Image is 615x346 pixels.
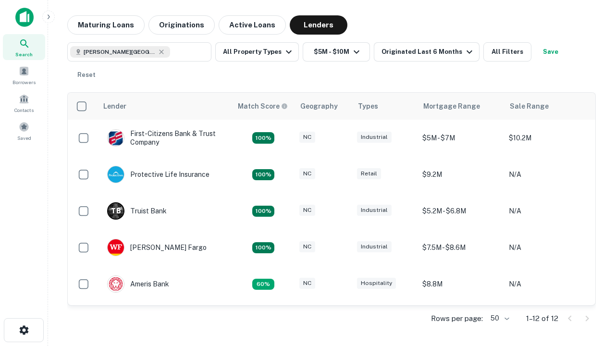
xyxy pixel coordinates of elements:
[418,229,504,266] td: $7.5M - $8.6M
[504,193,590,229] td: N/A
[252,206,274,217] div: Matching Properties: 3, hasApolloMatch: undefined
[12,78,36,86] span: Borrowers
[567,238,615,284] iframe: Chat Widget
[299,205,315,216] div: NC
[374,42,480,62] button: Originated Last 6 Months
[108,130,124,146] img: picture
[3,34,45,60] a: Search
[107,202,167,220] div: Truist Bank
[357,168,381,179] div: Retail
[107,166,209,183] div: Protective Life Insurance
[504,120,590,156] td: $10.2M
[232,93,295,120] th: Capitalize uses an advanced AI algorithm to match your search with the best lender. The match sco...
[357,205,392,216] div: Industrial
[238,101,288,111] div: Capitalize uses an advanced AI algorithm to match your search with the best lender. The match sco...
[418,302,504,339] td: $9.2M
[15,50,33,58] span: Search
[148,15,215,35] button: Originations
[215,42,299,62] button: All Property Types
[300,100,338,112] div: Geography
[526,313,558,324] p: 1–12 of 12
[238,101,286,111] h6: Match Score
[111,206,121,216] p: T B
[299,168,315,179] div: NC
[510,100,549,112] div: Sale Range
[14,106,34,114] span: Contacts
[3,90,45,116] a: Contacts
[84,48,156,56] span: [PERSON_NAME][GEOGRAPHIC_DATA], [GEOGRAPHIC_DATA]
[483,42,531,62] button: All Filters
[303,42,370,62] button: $5M - $10M
[15,8,34,27] img: capitalize-icon.png
[252,279,274,290] div: Matching Properties: 1, hasApolloMatch: undefined
[504,156,590,193] td: N/A
[418,266,504,302] td: $8.8M
[487,311,511,325] div: 50
[252,169,274,181] div: Matching Properties: 2, hasApolloMatch: undefined
[357,241,392,252] div: Industrial
[98,93,232,120] th: Lender
[418,156,504,193] td: $9.2M
[107,275,169,293] div: Ameris Bank
[295,93,352,120] th: Geography
[423,100,480,112] div: Mortgage Range
[3,118,45,144] a: Saved
[358,100,378,112] div: Types
[3,62,45,88] a: Borrowers
[17,134,31,142] span: Saved
[108,239,124,256] img: picture
[418,120,504,156] td: $5M - $7M
[504,93,590,120] th: Sale Range
[103,100,126,112] div: Lender
[381,46,475,58] div: Originated Last 6 Months
[219,15,286,35] button: Active Loans
[107,239,207,256] div: [PERSON_NAME] Fargo
[352,93,418,120] th: Types
[299,278,315,289] div: NC
[290,15,347,35] button: Lenders
[67,15,145,35] button: Maturing Loans
[535,42,566,62] button: Save your search to get updates of matches that match your search criteria.
[108,166,124,183] img: picture
[357,278,396,289] div: Hospitality
[431,313,483,324] p: Rows per page:
[504,266,590,302] td: N/A
[504,302,590,339] td: N/A
[418,93,504,120] th: Mortgage Range
[299,132,315,143] div: NC
[71,65,102,85] button: Reset
[357,132,392,143] div: Industrial
[108,276,124,292] img: picture
[504,229,590,266] td: N/A
[252,242,274,254] div: Matching Properties: 2, hasApolloMatch: undefined
[299,241,315,252] div: NC
[252,132,274,144] div: Matching Properties: 2, hasApolloMatch: undefined
[418,193,504,229] td: $5.2M - $6.8M
[107,129,222,147] div: First-citizens Bank & Trust Company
